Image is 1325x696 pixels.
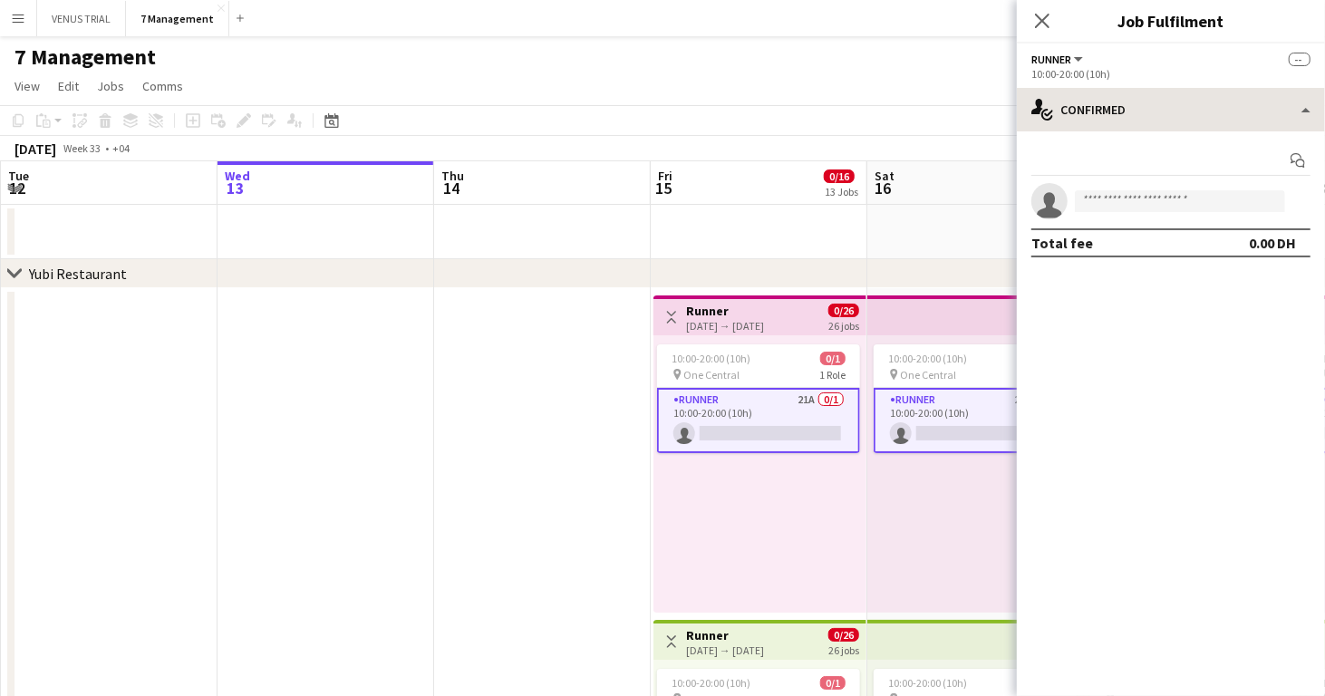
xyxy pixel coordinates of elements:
[222,178,250,198] span: 13
[658,168,672,184] span: Fri
[820,352,846,365] span: 0/1
[1031,67,1310,81] div: 10:00-20:00 (10h)
[5,178,29,198] span: 12
[825,185,858,198] div: 13 Jobs
[875,168,895,184] span: Sat
[888,676,967,690] span: 10:00-20:00 (10h)
[828,628,859,642] span: 0/26
[97,78,124,94] span: Jobs
[58,78,79,94] span: Edit
[51,74,86,98] a: Edit
[441,168,464,184] span: Thu
[1031,234,1093,252] div: Total fee
[672,352,750,365] span: 10:00-20:00 (10h)
[686,643,764,657] div: [DATE] → [DATE]
[874,344,1077,453] app-job-card: 10:00-20:00 (10h)0/1 One Central1 RoleRunner21A0/110:00-20:00 (10h)
[60,141,105,155] span: Week 33
[888,352,967,365] span: 10:00-20:00 (10h)
[135,74,190,98] a: Comms
[828,642,859,657] div: 26 jobs
[900,368,956,382] span: One Central
[1031,53,1071,66] span: Runner
[225,168,250,184] span: Wed
[683,368,740,382] span: One Central
[142,78,183,94] span: Comms
[90,74,131,98] a: Jobs
[37,1,126,36] button: VENUS TRIAL
[657,344,860,453] app-job-card: 10:00-20:00 (10h)0/1 One Central1 RoleRunner21A0/110:00-20:00 (10h)
[1017,88,1325,131] div: Confirmed
[29,265,127,283] div: Yubi Restaurant
[819,368,846,382] span: 1 Role
[126,1,229,36] button: 7 Management
[686,319,764,333] div: [DATE] → [DATE]
[1017,9,1325,33] h3: Job Fulfilment
[8,168,29,184] span: Tue
[686,627,764,643] h3: Runner
[1031,53,1086,66] button: Runner
[15,140,56,158] div: [DATE]
[7,74,47,98] a: View
[872,178,895,198] span: 16
[686,303,764,319] h3: Runner
[655,178,672,198] span: 15
[15,43,156,71] h1: 7 Management
[1289,53,1310,66] span: --
[1249,234,1296,252] div: 0.00 DH
[820,676,846,690] span: 0/1
[15,78,40,94] span: View
[824,169,855,183] span: 0/16
[657,388,860,453] app-card-role: Runner21A0/110:00-20:00 (10h)
[672,676,750,690] span: 10:00-20:00 (10h)
[828,304,859,317] span: 0/26
[112,141,130,155] div: +04
[828,317,859,333] div: 26 jobs
[439,178,464,198] span: 14
[874,388,1077,453] app-card-role: Runner21A0/110:00-20:00 (10h)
